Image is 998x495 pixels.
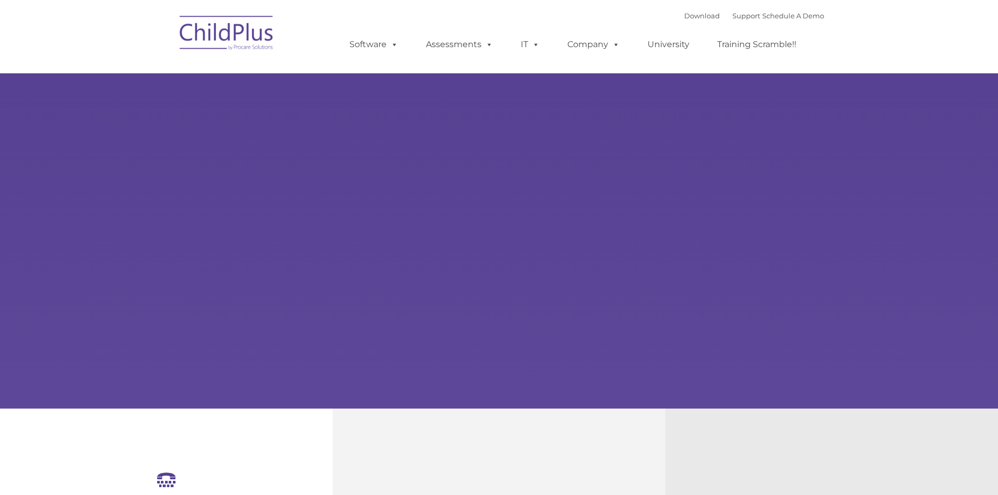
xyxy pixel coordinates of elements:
font: | [684,12,824,20]
a: Software [339,34,409,55]
a: Support [732,12,760,20]
a: IT [510,34,550,55]
a: Schedule A Demo [762,12,824,20]
a: Training Scramble!! [707,34,807,55]
a: Download [684,12,720,20]
a: Assessments [415,34,503,55]
a: Company [557,34,630,55]
img: ChildPlus by Procare Solutions [174,8,279,61]
a: University [637,34,700,55]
